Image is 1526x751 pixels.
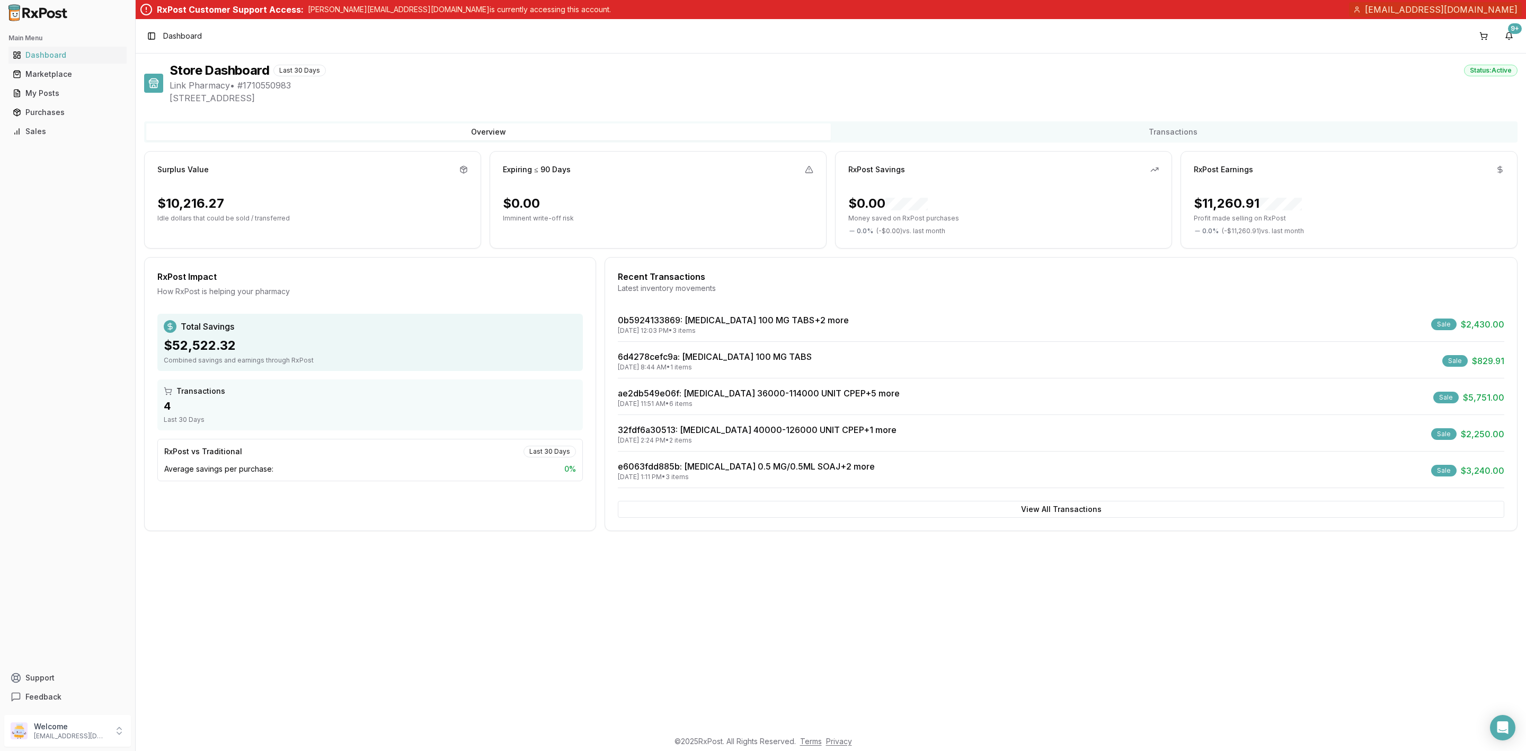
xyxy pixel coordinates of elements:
div: $0.00 [503,195,540,212]
p: [EMAIL_ADDRESS][DOMAIN_NAME] [34,732,108,740]
a: Sales [8,122,127,141]
span: [EMAIL_ADDRESS][DOMAIN_NAME] [1365,3,1518,16]
div: Sale [1431,465,1457,476]
a: ae2db549e06f: [MEDICAL_DATA] 36000-114000 UNIT CPEP+5 more [618,388,900,399]
button: My Posts [4,85,131,102]
span: $829.91 [1472,355,1504,367]
span: $3,240.00 [1461,464,1504,477]
div: My Posts [13,88,122,99]
button: Feedback [4,687,131,706]
span: 0.0 % [1202,227,1219,235]
a: Terms [800,737,822,746]
span: Feedback [25,692,61,702]
div: Sale [1431,428,1457,440]
div: Recent Transactions [618,270,1504,283]
p: Welcome [34,721,108,732]
span: ( - $0.00 ) vs. last month [876,227,945,235]
p: [PERSON_NAME][EMAIL_ADDRESS][DOMAIN_NAME] is currently accessing this account. [308,4,611,15]
h2: Main Menu [8,34,127,42]
span: $5,751.00 [1463,391,1504,404]
div: Combined savings and earnings through RxPost [164,356,576,365]
div: $11,260.91 [1194,195,1302,212]
a: Privacy [826,737,852,746]
span: Total Savings [181,320,234,333]
div: Open Intercom Messenger [1490,715,1515,740]
p: Imminent write-off risk [503,214,813,223]
div: Last 30 Days [524,446,576,457]
div: Status: Active [1464,65,1518,76]
button: View All Transactions [618,501,1504,518]
span: $2,430.00 [1461,318,1504,331]
span: $2,250.00 [1461,428,1504,440]
div: Sales [13,126,122,137]
div: $0.00 [848,195,928,212]
div: Dashboard [13,50,122,60]
img: User avatar [11,722,28,739]
span: Transactions [176,386,225,396]
div: Surplus Value [157,164,209,175]
div: Sale [1431,319,1457,330]
a: Dashboard [8,46,127,65]
span: Average savings per purchase: [164,464,273,474]
a: Purchases [8,103,127,122]
img: RxPost Logo [4,4,72,21]
span: ( - $11,260.91 ) vs. last month [1222,227,1304,235]
div: RxPost Impact [157,270,583,283]
a: 0b5924133869: [MEDICAL_DATA] 100 MG TABS+2 more [618,315,849,325]
div: [DATE] 1:11 PM • 3 items [618,473,875,481]
a: My Posts [8,84,127,103]
nav: breadcrumb [163,31,202,41]
div: How RxPost is helping your pharmacy [157,286,583,297]
div: Last 30 Days [164,416,576,424]
span: Link Pharmacy • # 1710550983 [170,79,1518,92]
button: Dashboard [4,47,131,64]
a: 6d4278cefc9a: [MEDICAL_DATA] 100 MG TABS [618,351,812,362]
div: Purchases [13,107,122,118]
button: Transactions [831,123,1515,140]
span: 0.0 % [857,227,873,235]
div: Last 30 Days [273,65,326,76]
button: 9+ [1501,28,1518,45]
div: $10,216.27 [157,195,224,212]
div: Sale [1433,392,1459,403]
a: Marketplace [8,65,127,84]
h1: Store Dashboard [170,62,269,79]
div: Sale [1442,355,1468,367]
div: RxPost Savings [848,164,905,175]
button: Purchases [4,104,131,121]
button: Support [4,668,131,687]
div: 4 [164,399,576,413]
div: RxPost Customer Support Access: [157,3,304,16]
span: 0 % [564,464,576,474]
div: $52,522.32 [164,337,576,354]
div: RxPost Earnings [1194,164,1253,175]
a: e6063fdd885b: [MEDICAL_DATA] 0.5 MG/0.5ML SOAJ+2 more [618,461,875,472]
a: 32fdf6a30513: [MEDICAL_DATA] 40000-126000 UNIT CPEP+1 more [618,425,897,435]
div: Marketplace [13,69,122,79]
p: Money saved on RxPost purchases [848,214,1159,223]
button: Marketplace [4,66,131,83]
p: Profit made selling on RxPost [1194,214,1504,223]
button: Sales [4,123,131,140]
div: Latest inventory movements [618,283,1504,294]
div: 9+ [1508,23,1522,34]
div: [DATE] 8:44 AM • 1 items [618,363,812,372]
span: [STREET_ADDRESS] [170,92,1518,104]
div: Expiring ≤ 90 Days [503,164,571,175]
div: [DATE] 11:51 AM • 6 items [618,400,900,408]
div: [DATE] 12:03 PM • 3 items [618,326,849,335]
div: [DATE] 2:24 PM • 2 items [618,436,897,445]
div: RxPost vs Traditional [164,446,242,457]
span: Dashboard [163,31,202,41]
p: Idle dollars that could be sold / transferred [157,214,468,223]
button: Overview [146,123,831,140]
